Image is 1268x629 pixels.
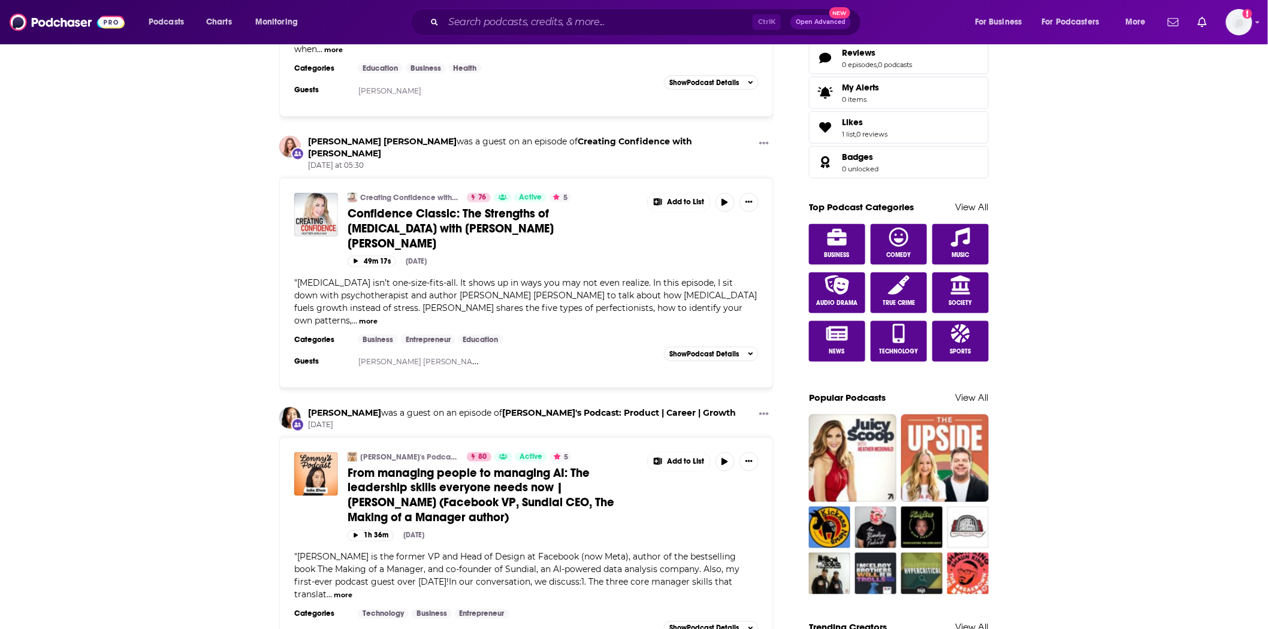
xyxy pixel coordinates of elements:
span: " [294,277,757,326]
span: My Alerts [842,82,879,93]
span: Reviews [809,42,989,74]
a: Kickass News [809,507,850,548]
span: Show Podcast Details [669,350,739,358]
button: open menu [247,13,313,32]
a: View All [956,392,989,403]
button: Show profile menu [1226,9,1252,35]
div: New Appearance [291,147,304,161]
a: [PERSON_NAME] [PERSON_NAME] [359,357,487,366]
span: [MEDICAL_DATA] isn’t one-size-fits-all. It shows up in ways you may not even realize. In this epi... [294,277,757,326]
button: Show More Button [754,407,774,422]
span: [DATE] [308,420,736,430]
a: Confidence Classic: The Strengths of [MEDICAL_DATA] with [PERSON_NAME] [PERSON_NAME] [348,206,639,251]
a: [PERSON_NAME] [359,86,422,95]
img: Katherine Morgan Schafler [279,136,301,158]
img: The Breakdown with Shaun King [947,553,989,594]
img: Juicy Scoop with Heather McDonald [809,415,896,502]
span: For Business [975,14,1022,31]
div: New Appearance [291,418,304,431]
div: [DATE] [406,257,427,265]
img: The McElroy Brothers Will Be In Trolls World Tour [855,553,896,594]
a: THE UPSIDE with Callie and Jeff Dauler [901,415,989,502]
img: The HoneyDew with Ryan Sickler [901,507,943,548]
a: Comedy [871,224,927,265]
span: 80 [478,451,487,463]
button: Show More Button [648,193,710,212]
a: Education [458,335,503,344]
span: ... [317,44,322,55]
img: Creating Confidence with Heather Monahan [348,193,357,202]
h3: Guests [294,356,348,366]
img: The Blindboy Podcast [855,507,896,548]
span: Sports [950,348,971,355]
a: Badges [842,152,878,162]
a: Show notifications dropdown [1193,12,1212,32]
span: Music [952,252,970,259]
button: more [324,45,343,55]
span: True Crime [883,300,915,307]
span: ... [327,589,332,600]
img: Lenny's Podcast: Product | Career | Growth [348,452,357,462]
img: User Profile [1226,9,1252,35]
button: 5 [550,193,571,202]
span: Audio Drama [816,300,858,307]
button: open menu [140,13,200,32]
button: more [359,316,378,326]
a: Julie Zhuo [308,407,381,418]
a: Business [412,609,452,619]
button: Show More Button [754,136,774,151]
a: View All [956,201,989,213]
a: Popular Podcasts [809,392,886,403]
a: Likes [842,117,887,128]
button: open menu [1034,13,1117,32]
span: Add to List [667,457,704,466]
a: Active [514,193,547,202]
h3: was a guest on an episode of [308,407,736,419]
a: Business [358,335,398,344]
a: Reviews [813,50,837,66]
button: 5 [550,452,572,462]
a: Technology [358,609,409,619]
img: Julie Zhuo [279,407,301,429]
span: More [1125,14,1146,31]
a: Creating Confidence with [PERSON_NAME] [360,193,459,202]
a: Top Podcast Categories [809,201,914,213]
a: Entrepreneur [455,609,509,619]
h3: was a guest on an episode of [308,136,754,159]
a: Audio Drama [809,273,865,313]
span: Reviews [842,47,875,58]
span: Comedy [887,252,911,259]
span: , [877,61,878,69]
span: Technology [880,348,919,355]
a: Business [809,224,865,265]
span: From managing people to managing AI: The leadership skills everyone needs now | [PERSON_NAME] (Fa... [348,465,614,525]
img: Barbell Shrugged [947,507,989,548]
a: Entrepreneur [401,335,455,344]
img: Podchaser - Follow, Share and Rate Podcasts [10,11,125,34]
span: " [294,552,739,600]
a: From managing people to managing AI: The leadership skills everyone needs now | Julie Zhuo (Faceb... [294,452,338,496]
img: Confidence Classic: The Strengths of Perfectionism with Katherine Morgan Schafler [294,193,338,237]
a: Health [449,63,482,73]
img: Hypercritical [901,553,943,594]
img: Million Dollaz Worth Of Game [809,553,850,594]
input: Search podcasts, credits, & more... [443,13,753,32]
h3: Categories [294,335,348,344]
span: ... [352,315,357,326]
span: New [829,7,851,19]
a: Business [406,63,446,73]
span: [DATE] at 05:30 [308,161,754,171]
a: 76 [467,193,491,202]
a: Katherine Morgan Schafler [308,136,457,147]
a: True Crime [871,273,927,313]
